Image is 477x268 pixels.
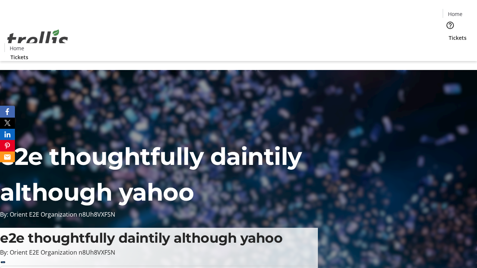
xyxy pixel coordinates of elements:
a: Home [5,44,29,52]
img: Orient E2E Organization n8Uh8VXFSN's Logo [4,21,71,58]
a: Tickets [4,53,34,61]
span: Tickets [449,34,467,42]
span: Home [10,44,24,52]
span: Tickets [10,53,28,61]
button: Cart [443,42,458,57]
button: Help [443,18,458,33]
a: Home [443,10,467,18]
span: Home [448,10,462,18]
a: Tickets [443,34,473,42]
